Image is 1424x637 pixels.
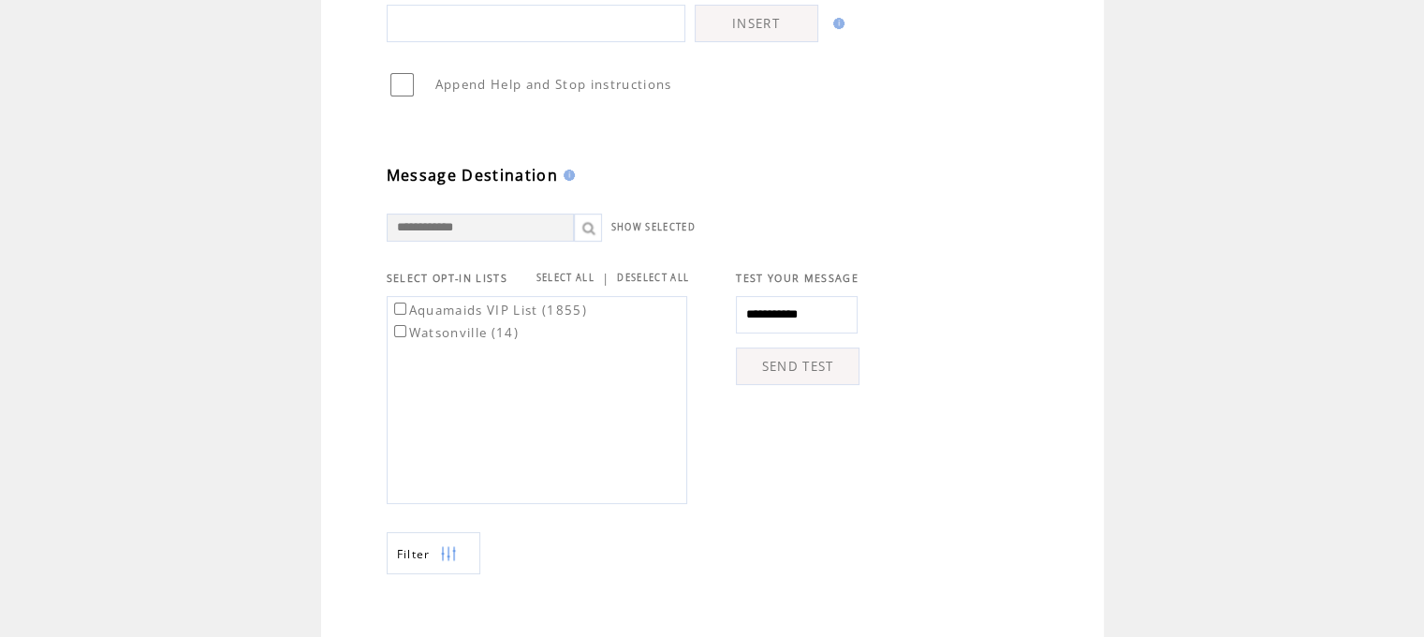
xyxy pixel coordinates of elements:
span: TEST YOUR MESSAGE [736,272,859,285]
a: INSERT [695,5,818,42]
a: DESELECT ALL [617,272,689,284]
span: Show filters [397,546,431,562]
a: SEND TEST [736,348,859,385]
img: help.gif [558,170,575,181]
span: Message Destination [387,165,558,185]
span: Append Help and Stop instructions [435,76,672,93]
input: Watsonville (14) [394,325,406,337]
input: Aquamaids VIP List (1855) [394,303,406,315]
img: filters.png [440,533,457,575]
label: Aquamaids VIP List (1855) [390,302,587,318]
span: | [602,270,609,287]
label: Watsonville (14) [390,324,519,341]
img: help.gif [828,18,844,29]
span: SELECT OPT-IN LISTS [387,272,507,285]
a: SELECT ALL [536,272,595,284]
a: SHOW SELECTED [611,221,696,233]
a: Filter [387,532,480,574]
